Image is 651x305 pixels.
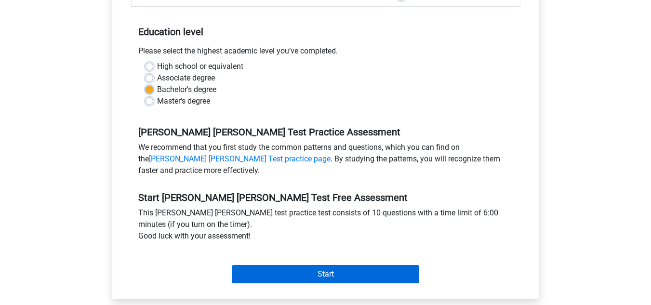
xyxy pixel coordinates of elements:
label: High school or equivalent [157,61,243,72]
label: Associate degree [157,72,215,84]
a: [PERSON_NAME] [PERSON_NAME] Test practice page [149,154,331,163]
h5: Start [PERSON_NAME] [PERSON_NAME] Test Free Assessment [138,192,513,203]
label: Master's degree [157,95,210,107]
h5: Education level [138,22,513,41]
h5: [PERSON_NAME] [PERSON_NAME] Test Practice Assessment [138,126,513,138]
div: We recommend that you first study the common patterns and questions, which you can find on the . ... [131,142,520,180]
label: Bachelor's degree [157,84,216,95]
div: This [PERSON_NAME] [PERSON_NAME] test practice test consists of 10 questions with a time limit of... [131,207,520,246]
input: Start [232,265,419,283]
div: Please select the highest academic level you’ve completed. [131,45,520,61]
